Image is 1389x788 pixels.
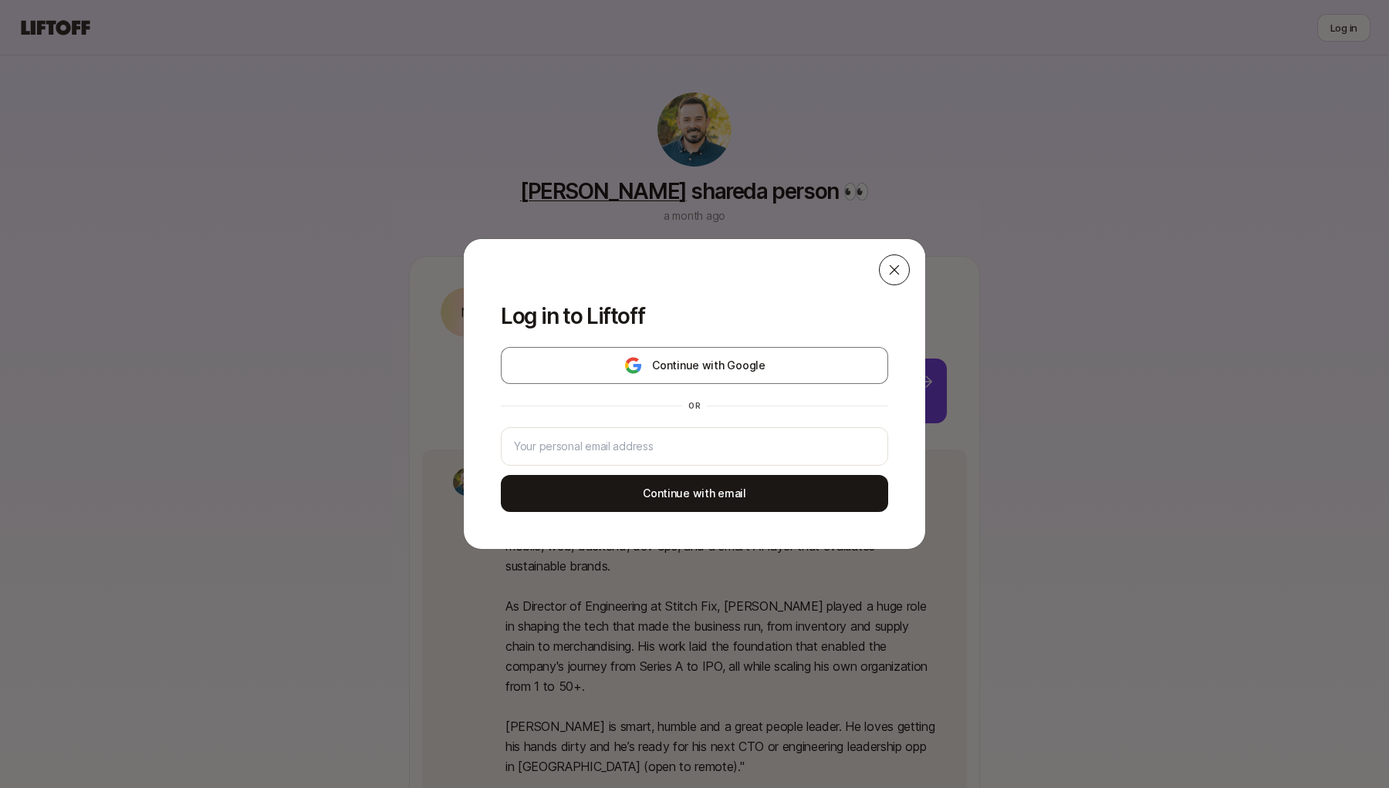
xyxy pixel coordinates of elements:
[682,399,707,412] div: or
[501,475,888,512] button: Continue with email
[514,437,875,456] input: Your personal email address
[624,356,643,375] img: google-logo
[501,347,888,384] button: Continue with Google
[501,304,888,328] p: Log in to Liftoff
